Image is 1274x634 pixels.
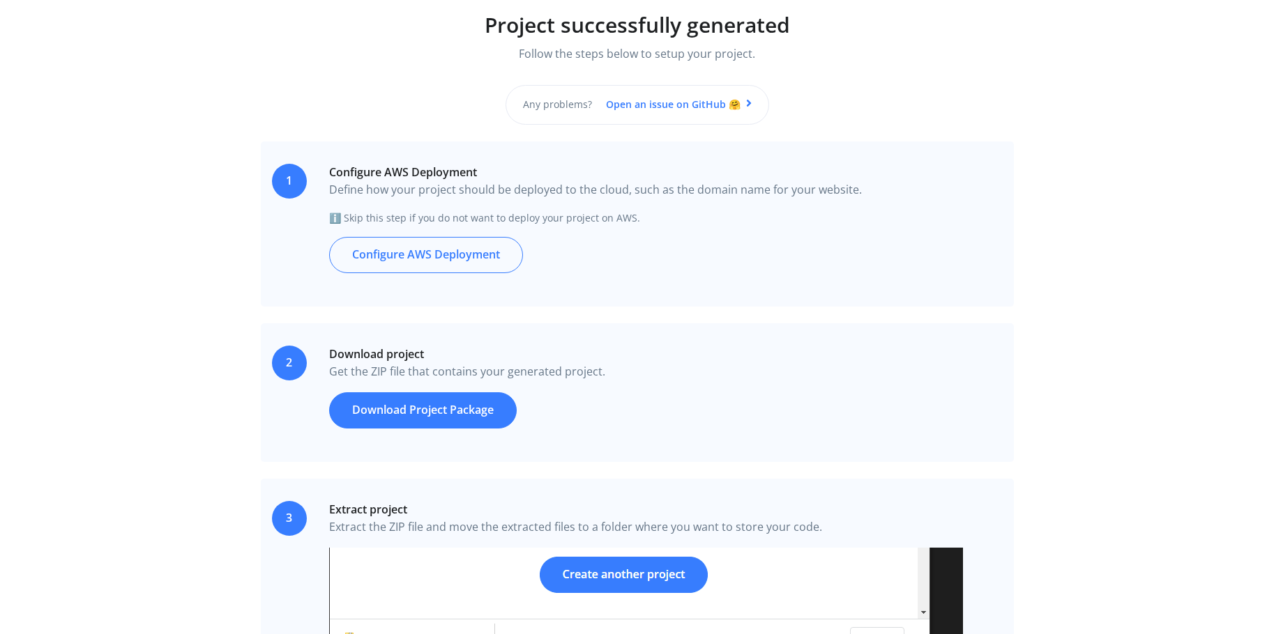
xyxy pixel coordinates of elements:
div: Any problems? [506,85,769,124]
span: 3 [272,501,307,536]
span: 2 [272,346,307,380]
span: 1 [272,164,307,199]
p: Extract the ZIP file and move the extracted files to a folder where you want to store your code. [329,518,1003,536]
p: Get the ZIP file that contains your generated project. [329,363,1003,381]
a: Configure AWS Deployment [329,237,523,273]
h1: Project successfully generated [336,10,939,40]
a: Download Project Package [329,392,517,428]
a: Open an issue on GitHub 🤗 [606,98,752,111]
span: ℹ️ Skip this step if you do not want to deploy your project on AWS. [329,211,640,224]
span: Configure AWS Deployment [329,164,1003,182]
p: Define how your project should be deployed to the cloud, such as the domain name for your website. [329,181,1003,199]
span: Download project [329,346,1003,364]
p: Follow the steps below to setup your project. [336,45,939,63]
span: Extract project [329,501,1003,519]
